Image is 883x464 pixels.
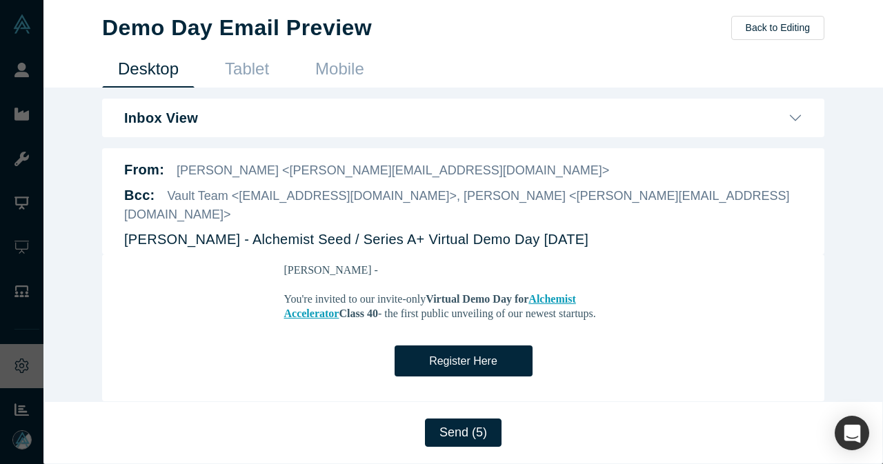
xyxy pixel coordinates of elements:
[124,189,790,221] span: Vault Team <[EMAIL_ADDRESS][DOMAIN_NAME]>, [PERSON_NAME] <[PERSON_NAME][EMAIL_ADDRESS][DOMAIN_NAME]>
[102,14,372,41] h1: Demo Day Email Preview
[731,16,824,40] button: Back to Editing
[209,55,285,88] a: Tablet
[177,163,609,177] span: [PERSON_NAME] <[PERSON_NAME][EMAIL_ADDRESS][DOMAIN_NAME]>
[102,55,195,88] a: Desktop
[124,110,198,126] b: Inbox View
[124,229,588,250] p: [PERSON_NAME] - Alchemist Seed / Series A+ Virtual Demo Day [DATE]
[124,110,802,126] button: Inbox View
[124,188,155,203] b: Bcc :
[124,162,164,177] b: From:
[425,418,502,447] button: Send (5)
[124,254,802,390] iframe: DemoDay Email Preview
[299,55,380,88] a: Mobile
